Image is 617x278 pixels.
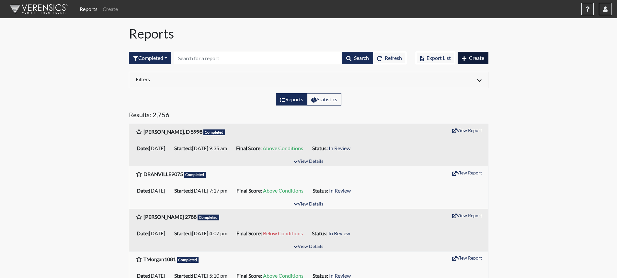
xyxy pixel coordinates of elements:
button: Search [342,52,373,64]
button: View Details [291,200,326,209]
button: Completed [129,52,171,64]
h1: Reports [129,26,488,41]
b: Status: [313,187,328,194]
div: Click to expand/collapse filters [131,76,486,84]
input: Search by Registration ID, Interview Number, or Investigation Name. [174,52,342,64]
span: Completed [198,215,220,220]
span: Export List [427,55,451,61]
span: In Review [329,145,350,151]
span: Search [354,55,369,61]
li: [DATE] [134,185,172,196]
a: Reports [77,3,100,16]
button: Create [458,52,488,64]
span: Completed [184,172,206,178]
h5: Results: 2,756 [129,111,488,121]
span: Completed [177,257,199,263]
li: [DATE] 4:07 pm [172,228,234,239]
button: View Report [449,253,485,263]
b: DRANVILLE9075 [143,171,183,177]
span: Refresh [385,55,402,61]
button: View Details [291,157,326,166]
li: [DATE] 7:17 pm [172,185,234,196]
b: Status: [312,230,327,236]
span: In Review [329,187,351,194]
b: Final Score: [236,187,262,194]
b: [PERSON_NAME], D 5998 [143,128,202,135]
button: View Details [291,242,326,251]
b: [PERSON_NAME] 2788 [143,214,197,220]
span: Above Conditions [263,187,303,194]
span: Create [469,55,484,61]
span: Completed [203,129,225,135]
button: View Report [449,168,485,178]
span: In Review [328,230,350,236]
a: Create [100,3,120,16]
span: Above Conditions [263,145,303,151]
div: Filter by interview status [129,52,171,64]
button: Export List [416,52,455,64]
b: Date: [137,187,149,194]
b: Date: [137,230,149,236]
span: Below Conditions [263,230,303,236]
b: Started: [174,145,192,151]
b: Final Score: [236,230,262,236]
h6: Filters [136,76,304,82]
button: Refresh [373,52,406,64]
b: Started: [174,187,192,194]
label: View the list of reports [276,93,307,106]
b: Status: [312,145,328,151]
li: [DATE] 9:35 am [172,143,234,153]
b: Started: [174,230,192,236]
button: View Report [449,210,485,220]
label: View statistics about completed interviews [307,93,341,106]
li: [DATE] [134,228,172,239]
button: View Report [449,125,485,135]
b: Date: [137,145,149,151]
b: TMorgan1081 [143,256,176,262]
li: [DATE] [134,143,172,153]
b: Final Score: [236,145,262,151]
